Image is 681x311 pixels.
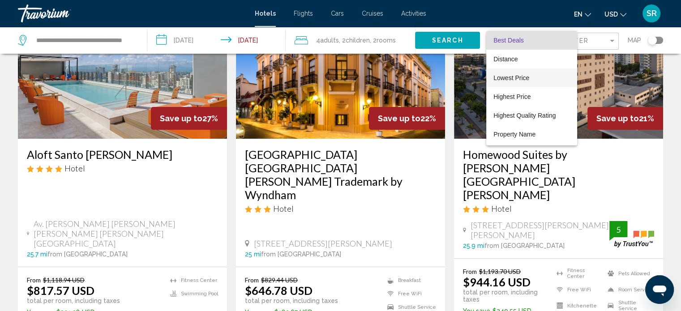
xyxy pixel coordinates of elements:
[493,55,518,63] span: Distance
[493,112,556,119] span: Highest Quality Rating
[493,37,524,44] span: Best Deals
[645,275,674,304] iframe: Кнопка запуска окна обмена сообщениями
[493,74,529,81] span: Lowest Price
[486,31,577,145] div: Sort by
[493,131,535,138] span: Property Name
[493,93,531,100] span: Highest Price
